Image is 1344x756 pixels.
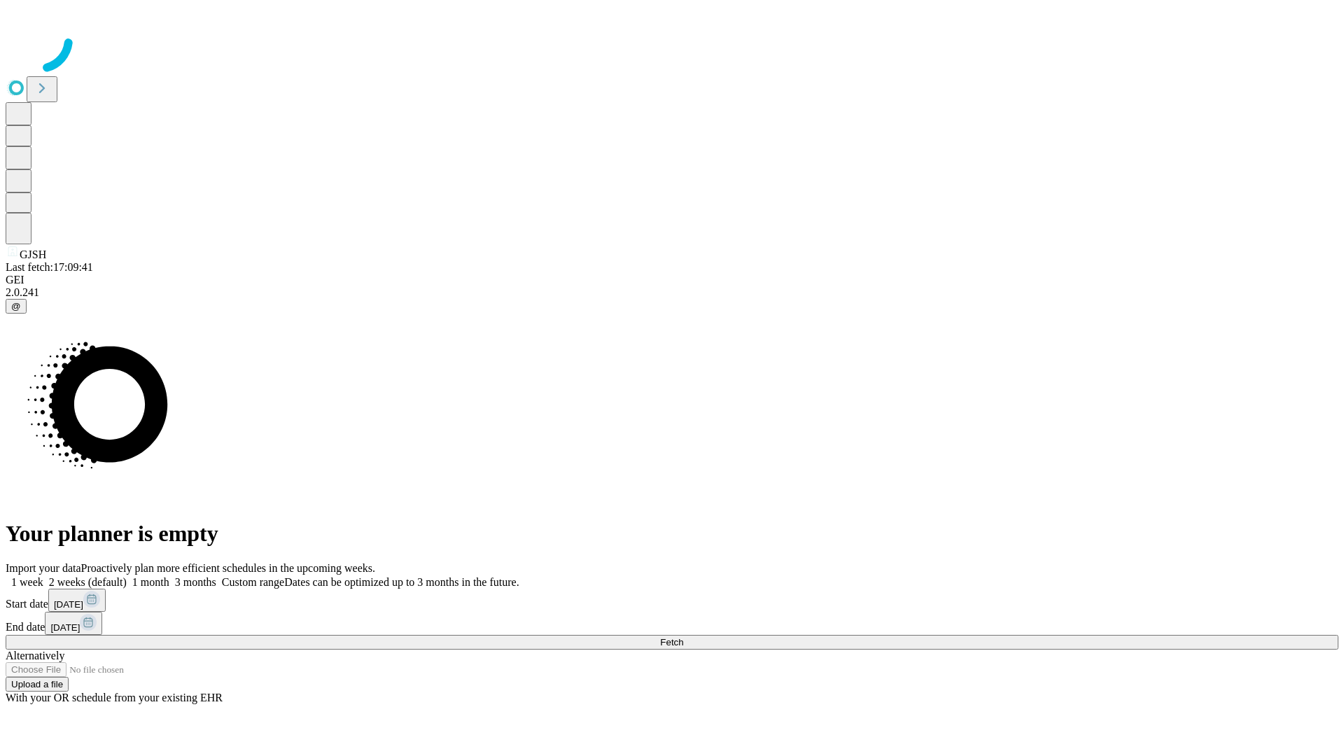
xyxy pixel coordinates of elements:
[6,677,69,692] button: Upload a file
[6,286,1338,299] div: 2.0.241
[6,692,223,703] span: With your OR schedule from your existing EHR
[6,299,27,314] button: @
[6,635,1338,650] button: Fetch
[660,637,683,647] span: Fetch
[6,612,1338,635] div: End date
[48,589,106,612] button: [DATE]
[6,589,1338,612] div: Start date
[222,576,284,588] span: Custom range
[6,261,93,273] span: Last fetch: 17:09:41
[45,612,102,635] button: [DATE]
[11,576,43,588] span: 1 week
[81,562,375,574] span: Proactively plan more efficient schedules in the upcoming weeks.
[11,301,21,311] span: @
[6,274,1338,286] div: GEI
[6,650,64,661] span: Alternatively
[6,562,81,574] span: Import your data
[49,576,127,588] span: 2 weeks (default)
[132,576,169,588] span: 1 month
[50,622,80,633] span: [DATE]
[20,248,46,260] span: GJSH
[284,576,519,588] span: Dates can be optimized up to 3 months in the future.
[175,576,216,588] span: 3 months
[6,521,1338,547] h1: Your planner is empty
[54,599,83,610] span: [DATE]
